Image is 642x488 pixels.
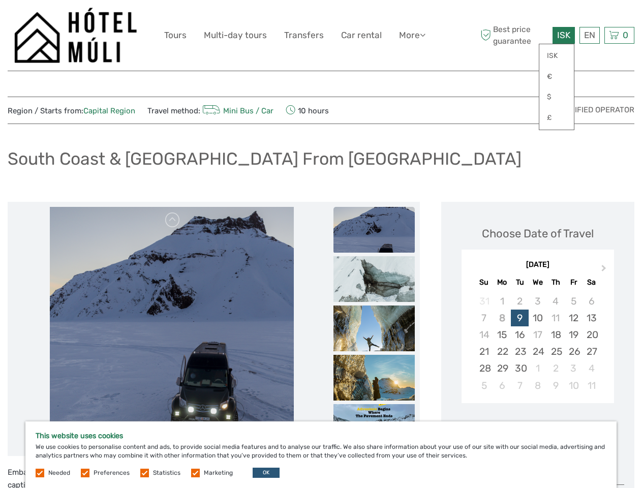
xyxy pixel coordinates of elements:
[25,421,617,488] div: We use cookies to personalise content and ads, to provide social media features and to analyse ou...
[253,468,280,478] button: OK
[547,310,565,326] div: Not available Thursday, September 11th, 2025
[583,343,600,360] div: Choose Saturday, September 27th, 2025
[204,469,233,477] label: Marketing
[565,310,583,326] div: Choose Friday, September 12th, 2025
[341,28,382,43] a: Car rental
[493,293,511,310] div: Not available Monday, September 1st, 2025
[597,262,613,279] button: Next Month
[493,326,511,343] div: Choose Monday, September 15th, 2025
[8,148,522,169] h1: South Coast & [GEOGRAPHIC_DATA] From [GEOGRAPHIC_DATA]
[475,343,493,360] div: Choose Sunday, September 21st, 2025
[475,276,493,289] div: Su
[8,106,135,116] span: Region / Starts from:
[48,469,70,477] label: Needed
[475,293,493,310] div: Not available Sunday, August 31st, 2025
[14,18,115,26] p: We're away right now. Please check back later!
[583,377,600,394] div: Choose Saturday, October 11th, 2025
[539,109,574,127] a: £
[511,310,529,326] div: Choose Tuesday, September 9th, 2025
[200,106,273,115] a: Mini Bus / Car
[539,88,574,106] a: $
[286,103,329,117] span: 10 hours
[529,360,546,377] div: Choose Wednesday, October 1st, 2025
[493,310,511,326] div: Not available Monday, September 8th, 2025
[621,30,630,40] span: 0
[529,293,546,310] div: Not available Wednesday, September 3rd, 2025
[147,103,273,117] span: Travel method:
[117,16,129,28] button: Open LiveChat chat widget
[557,30,570,40] span: ISK
[284,28,324,43] a: Transfers
[529,310,546,326] div: Choose Wednesday, September 10th, 2025
[511,276,529,289] div: Tu
[164,28,187,43] a: Tours
[83,106,135,115] a: Capital Region
[482,226,594,241] div: Choose Date of Travel
[511,360,529,377] div: Choose Tuesday, September 30th, 2025
[333,355,415,401] img: 50131844b04c4ebfbff5a6af19b36a5f_slider_thumbnail.png
[493,360,511,377] div: Choose Monday, September 29th, 2025
[462,260,614,270] div: [DATE]
[511,377,529,394] div: Choose Tuesday, October 7th, 2025
[50,207,294,451] img: 5aa7c40b44774a29bfeef193a0e4cf92_main_slider.png
[547,326,565,343] div: Choose Thursday, September 18th, 2025
[153,469,180,477] label: Statistics
[583,326,600,343] div: Choose Saturday, September 20th, 2025
[539,68,574,86] a: €
[204,28,267,43] a: Multi-day tours
[333,306,415,351] img: 89819f6ccfe541a9816e443a85b7b5a2_slider_thumbnail.png
[14,8,137,63] img: 1276-09780d38-f550-4f2e-b773-0f2717b8e24e_logo_big.png
[529,276,546,289] div: We
[333,404,415,450] img: a1c5721831984b3db42b7b0896479fbd_slider_thumbnail.png
[511,293,529,310] div: Not available Tuesday, September 2nd, 2025
[399,28,425,43] a: More
[493,377,511,394] div: Choose Monday, October 6th, 2025
[475,360,493,377] div: Choose Sunday, September 28th, 2025
[94,469,130,477] label: Preferences
[547,343,565,360] div: Choose Thursday, September 25th, 2025
[560,105,634,115] span: Verified Operator
[511,326,529,343] div: Choose Tuesday, September 16th, 2025
[565,343,583,360] div: Choose Friday, September 26th, 2025
[511,343,529,360] div: Choose Tuesday, September 23rd, 2025
[583,293,600,310] div: Not available Saturday, September 6th, 2025
[547,293,565,310] div: Not available Thursday, September 4th, 2025
[333,256,415,302] img: 393d94136ce94958ae613f6e036cad8f_slider_thumbnail.png
[465,293,610,394] div: month 2025-09
[493,343,511,360] div: Choose Monday, September 22nd, 2025
[565,377,583,394] div: Choose Friday, October 10th, 2025
[579,27,600,44] div: EN
[478,24,550,46] span: Best price guarantee
[565,326,583,343] div: Choose Friday, September 19th, 2025
[565,293,583,310] div: Not available Friday, September 5th, 2025
[475,310,493,326] div: Not available Sunday, September 7th, 2025
[333,207,415,253] img: 5aa7c40b44774a29bfeef193a0e4cf92_slider_thumbnail.png
[583,310,600,326] div: Choose Saturday, September 13th, 2025
[565,360,583,377] div: Choose Friday, October 3rd, 2025
[547,276,565,289] div: Th
[36,432,606,440] h5: This website uses cookies
[565,276,583,289] div: Fr
[529,377,546,394] div: Choose Wednesday, October 8th, 2025
[547,360,565,377] div: Choose Thursday, October 2nd, 2025
[539,47,574,65] a: ISK
[475,377,493,394] div: Choose Sunday, October 5th, 2025
[493,276,511,289] div: Mo
[475,326,493,343] div: Not available Sunday, September 14th, 2025
[547,377,565,394] div: Choose Thursday, October 9th, 2025
[529,343,546,360] div: Choose Wednesday, September 24th, 2025
[583,360,600,377] div: Choose Saturday, October 4th, 2025
[583,276,600,289] div: Sa
[529,326,546,343] div: Not available Wednesday, September 17th, 2025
